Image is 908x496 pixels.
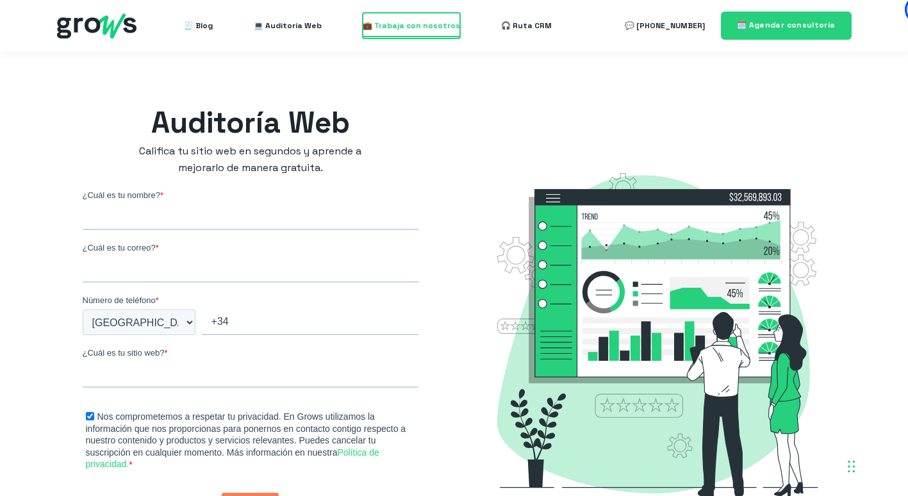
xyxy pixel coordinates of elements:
[86,412,94,420] input: Nos comprometemos a respetar tu privacidad. En Grows utilizamos la información que nos proporcion...
[57,13,136,38] img: grows - hubspot
[83,348,165,358] span: ¿Cuál es tu sitio web?
[254,13,322,38] a: 💻 Auditoría Web
[184,13,213,38] a: 🧾 Blog
[86,447,379,469] a: Política de privacidad.
[83,103,418,143] h1: Auditoría Web
[83,190,160,200] span: ¿Cuál es tu nombre?
[501,13,552,38] a: 🎧 Ruta CRM
[737,20,836,30] span: 🗓️ Agendar consultoría
[83,243,156,252] span: ¿Cuál es tu correo?
[625,13,705,38] a: 💬 [PHONE_NUMBER]
[721,12,852,39] a: 🗓️ Agendar consultoría
[848,447,855,486] div: Arrastrar
[363,13,460,38] a: 💼 Trabaja con nosotros
[83,295,156,305] span: Número de teléfono
[677,332,908,496] div: Widget de chat
[116,143,384,176] h2: Califica tu sitio web en segundos y aprende a mejorarlo de manera gratuita.
[677,332,908,496] iframe: Chat Widget
[86,411,406,469] span: Nos comprometemos a respetar tu privacidad. En Grows utilizamos la información que nos proporcion...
